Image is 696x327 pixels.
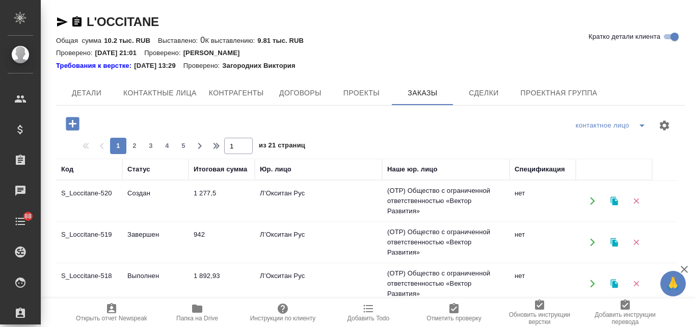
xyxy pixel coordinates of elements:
[159,141,175,151] span: 4
[240,298,326,327] button: Инструкции по клиенту
[134,61,183,71] p: [DATE] 13:29
[56,183,122,219] td: S_Loccitane-520
[56,37,104,44] p: Общая сумма
[56,224,122,260] td: S_Loccitane-519
[497,298,582,327] button: Обновить инструкции верстки
[62,87,111,99] span: Детали
[127,164,150,174] div: Статус
[259,139,305,154] span: из 21 страниц
[143,138,159,154] button: 3
[626,273,647,294] button: Удалить
[582,273,603,294] button: Открыть
[510,183,576,219] td: нет
[126,141,143,151] span: 2
[56,34,685,46] div: 0
[222,61,303,71] p: Загородних Виктория
[154,298,240,327] button: Папка на Drive
[176,315,218,322] span: Папка на Drive
[69,298,154,327] button: Открыть отчет Newspeak
[382,181,510,221] td: (OTP) Общество с ограниченной ответственностью «Вектор Развития»
[205,37,257,44] p: К выставлению:
[387,164,438,174] div: Наше юр. лицо
[382,263,510,304] td: (OTP) Общество с ограниченной ответственностью «Вектор Развития»
[573,117,652,134] div: split button
[503,311,576,325] span: Обновить инструкции верстки
[158,37,200,44] p: Выставлено:
[510,224,576,260] td: нет
[59,113,87,134] button: Добавить проект
[510,266,576,301] td: нет
[652,113,677,138] span: Настроить таблицу
[257,37,311,44] p: 9.81 тыс. RUB
[175,141,192,151] span: 5
[123,87,197,99] span: Контактные лица
[459,87,508,99] span: Сделки
[143,141,159,151] span: 3
[209,87,264,99] span: Контрагенты
[276,87,325,99] span: Договоры
[122,224,189,260] td: Завершен
[95,49,145,57] p: [DATE] 21:01
[604,273,625,294] button: Клонировать
[61,164,73,174] div: Код
[87,15,159,29] a: L'OCCITANE
[104,37,158,44] p: 10.2 тыс. RUB
[660,271,686,296] button: 🙏
[520,87,597,99] span: Проектная группа
[326,298,411,327] button: Добавить Todo
[3,209,38,234] a: 88
[56,16,68,28] button: Скопировать ссылку для ЯМессенджера
[255,266,382,301] td: Л’Окситан Рус
[260,164,291,174] div: Юр. лицо
[56,61,134,71] div: Нажми, чтобы открыть папку с инструкцией
[56,49,95,57] p: Проверено:
[337,87,386,99] span: Проекты
[122,266,189,301] td: Выполнен
[626,232,647,253] button: Удалить
[189,183,255,219] td: 1 277,5
[588,311,662,325] span: Добавить инструкции перевода
[183,49,248,57] p: [PERSON_NAME]
[144,49,183,57] p: Проверено:
[255,224,382,260] td: Л’Окситан Рус
[582,232,603,253] button: Открыть
[347,315,389,322] span: Добавить Todo
[255,183,382,219] td: Л’Окситан Рус
[664,273,682,294] span: 🙏
[426,315,481,322] span: Отметить проверку
[582,191,603,212] button: Открыть
[189,266,255,301] td: 1 892,93
[189,224,255,260] td: 942
[56,266,122,301] td: S_Loccitane-518
[515,164,565,174] div: Спецификация
[18,211,38,221] span: 88
[604,232,625,253] button: Клонировать
[582,298,668,327] button: Добавить инструкции перевода
[122,183,189,219] td: Создан
[382,222,510,263] td: (OTP) Общество с ограниченной ответственностью «Вектор Развития»
[175,138,192,154] button: 5
[71,16,83,28] button: Скопировать ссылку
[398,87,447,99] span: Заказы
[159,138,175,154] button: 4
[76,315,147,322] span: Открыть отчет Newspeak
[56,61,134,71] a: Требования к верстке:
[183,61,223,71] p: Проверено:
[126,138,143,154] button: 2
[194,164,247,174] div: Итоговая сумма
[411,298,497,327] button: Отметить проверку
[604,191,625,212] button: Клонировать
[626,191,647,212] button: Удалить
[250,315,316,322] span: Инструкции по клиенту
[588,32,660,42] span: Кратко детали клиента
